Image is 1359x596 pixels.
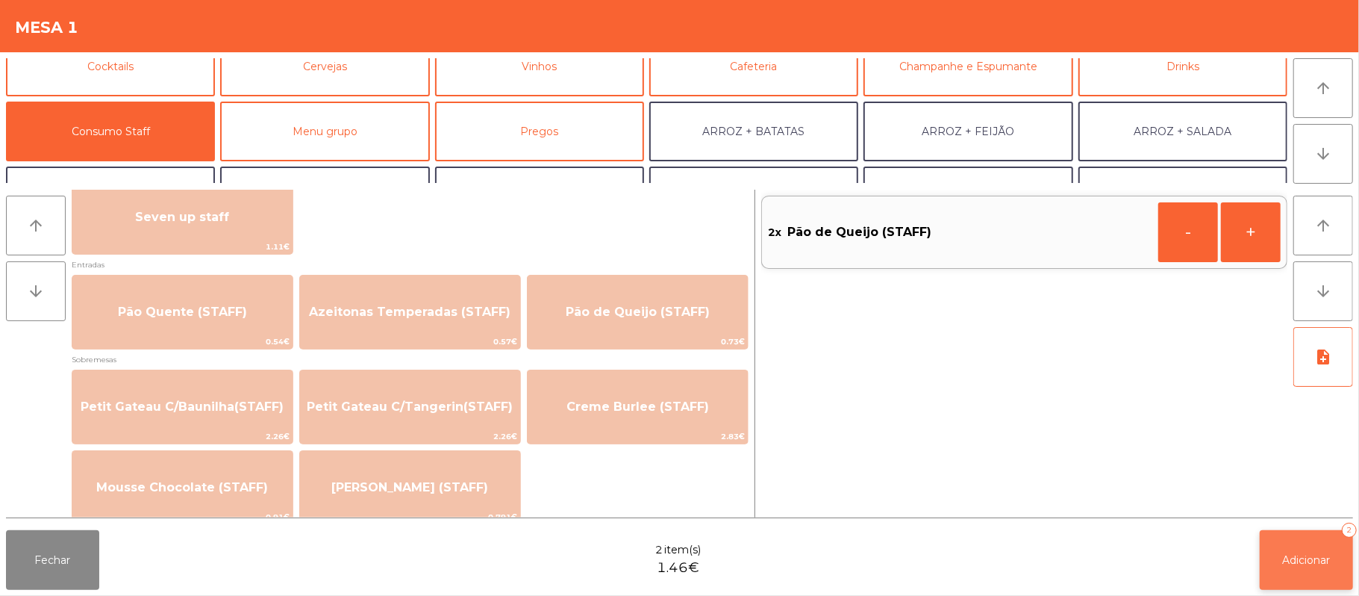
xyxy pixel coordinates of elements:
span: 0.57€ [300,335,520,349]
span: Adicionar [1283,553,1331,567]
button: ARROZ + ARROZ [6,167,215,226]
button: arrow_downward [1293,261,1353,321]
button: Cocktails [6,37,215,96]
i: arrow_upward [27,217,45,235]
span: item(s) [664,542,701,558]
span: Creme Burlee (STAFF) [566,400,709,414]
button: BATATA + SALADA [435,167,644,226]
button: + [1221,202,1281,262]
button: Pregos [435,102,644,161]
button: arrow_downward [6,261,66,321]
span: Petit Gateau C/Baunilha(STAFF) [81,400,284,414]
button: note_add [1293,327,1353,387]
button: Cafeteria [649,37,858,96]
button: Fechar [6,530,99,590]
span: [PERSON_NAME] (STAFF) [331,480,488,494]
span: 0.54€ [72,335,293,349]
span: Pão Quente (STAFF) [118,305,247,319]
button: arrow_upward [6,196,66,255]
span: Azeitonas Temperadas (STAFF) [309,305,510,319]
button: ARROZ + FEIJÃO [863,102,1072,161]
button: arrow_downward [1293,124,1353,184]
span: 2x [768,221,781,243]
span: 2.83€ [528,429,748,444]
span: 2.26€ [72,429,293,444]
button: - [1158,202,1218,262]
button: Champanhe e Espumante [863,37,1072,96]
button: arrow_upward [1293,58,1353,118]
button: Adicionar2 [1260,530,1353,590]
button: BATATA + FEIJÃO [220,167,429,226]
span: Seven up staff [135,210,229,224]
button: BATATA + BATATA [649,167,858,226]
span: Petit Gateau C/Tangerin(STAFF) [307,400,513,414]
span: Entradas [72,258,749,272]
h4: Mesa 1 [15,16,78,39]
i: arrow_upward [1314,217,1332,235]
i: note_add [1314,348,1332,366]
button: Cervejas [220,37,429,96]
span: Sobremesas [72,353,749,367]
button: arrow_upward [1293,196,1353,255]
span: 2 [655,542,663,558]
span: 0.791€ [300,510,520,524]
i: arrow_downward [1314,145,1332,163]
span: 0.73€ [528,335,748,349]
button: Drinks [1078,37,1287,96]
button: ARROZ + BATATAS [649,102,858,161]
span: 1.46€ [657,558,699,578]
span: Pão de Queijo (STAFF) [566,305,710,319]
span: Pão de Queijo (STAFF) [787,221,931,243]
button: Vinhos [435,37,644,96]
button: ARROZ + SALADA [1078,102,1287,161]
span: 0.91€ [72,510,293,524]
button: Menu grupo [220,102,429,161]
button: FEIJÃO + SALADA [863,167,1072,226]
button: Consumo Staff [6,102,215,161]
span: 2.26€ [300,429,520,444]
button: FEIJÃO + FEIJÃO [1078,167,1287,226]
div: 2 [1342,523,1357,538]
i: arrow_downward [1314,282,1332,300]
span: 1.11€ [72,240,293,254]
span: Mousse Chocolate (STAFF) [96,480,268,494]
i: arrow_downward [27,282,45,300]
i: arrow_upward [1314,79,1332,97]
